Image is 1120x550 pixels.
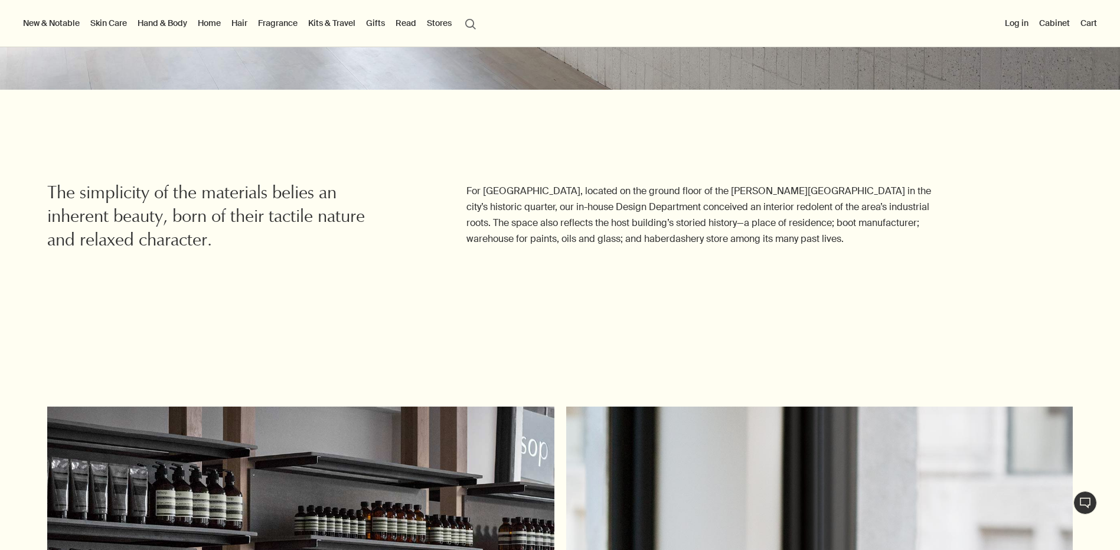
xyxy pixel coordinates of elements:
[229,15,250,31] a: Hair
[195,15,223,31] a: Home
[47,183,373,254] h2: The simplicity of the materials belies an inherent beauty, born of their tactile nature and relax...
[1078,15,1099,31] button: Cart
[21,15,82,31] button: New & Notable
[425,15,454,31] button: Stores
[1037,15,1072,31] a: Cabinet
[256,15,300,31] a: Fragrance
[393,15,419,31] a: Read
[135,15,190,31] a: Hand & Body
[460,12,481,34] button: Open search
[1003,15,1031,31] button: Log in
[1073,491,1097,515] button: Live Assistance
[306,15,358,31] a: Kits & Travel
[466,183,933,247] p: For [GEOGRAPHIC_DATA], located on the ground floor of the [PERSON_NAME][GEOGRAPHIC_DATA] in the c...
[364,15,387,31] a: Gifts
[88,15,129,31] a: Skin Care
